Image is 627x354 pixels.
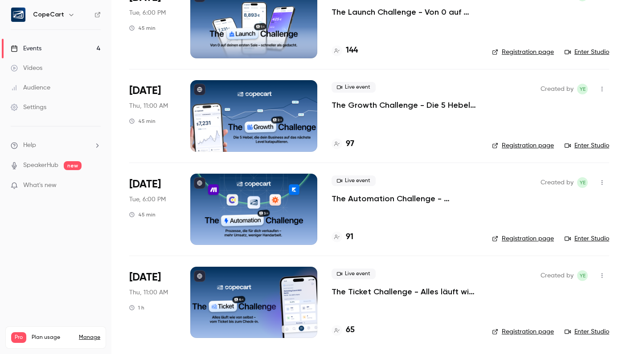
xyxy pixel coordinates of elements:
[332,286,478,297] a: The Ticket Challenge - Alles läuft wie von selbst – vom Ticket bis zum Check-in
[332,7,478,17] a: The Launch Challenge - Von 0 auf deinen ersten Sale – schneller als gedacht
[332,324,355,336] a: 65
[492,48,554,57] a: Registration page
[11,8,25,22] img: CopeCart
[565,234,609,243] a: Enter Studio
[332,138,354,150] a: 97
[129,84,161,98] span: [DATE]
[577,84,588,94] span: Yasamin Esfahani
[64,161,82,170] span: new
[11,103,46,112] div: Settings
[129,8,166,17] span: Tue, 6:00 PM
[79,334,100,341] a: Manage
[90,182,101,190] iframe: Noticeable Trigger
[129,24,156,32] div: 45 min
[33,10,64,19] h6: CopeCart
[580,270,586,281] span: YE
[129,211,156,218] div: 45 min
[580,177,586,188] span: YE
[541,177,574,188] span: Created by
[32,334,74,341] span: Plan usage
[577,270,588,281] span: Yasamin Esfahani
[129,195,166,204] span: Tue, 6:00 PM
[129,118,156,125] div: 45 min
[11,141,101,150] li: help-dropdown-opener
[492,234,554,243] a: Registration page
[577,177,588,188] span: Yasamin Esfahani
[332,82,376,93] span: Live event
[346,324,355,336] h4: 65
[346,45,358,57] h4: 144
[565,327,609,336] a: Enter Studio
[129,102,168,110] span: Thu, 11:00 AM
[332,100,478,110] a: The Growth Challenge - Die 5 Hebel, die dein Business auf das nächste Level katapultieren
[11,332,26,343] span: Pro
[11,64,42,73] div: Videos
[541,84,574,94] span: Created by
[129,288,168,297] span: Thu, 11:00 AM
[332,175,376,186] span: Live event
[565,141,609,150] a: Enter Studio
[332,193,478,204] a: The Automation Challenge - Prozesse, die für dich verkaufen – mehr Umsatz, weniger Handarbeit
[580,84,586,94] span: YE
[565,48,609,57] a: Enter Studio
[332,231,353,243] a: 91
[541,270,574,281] span: Created by
[129,270,161,285] span: [DATE]
[129,80,176,151] div: Oct 2 Thu, 11:00 AM (Europe/Berlin)
[332,45,358,57] a: 144
[492,327,554,336] a: Registration page
[346,231,353,243] h4: 91
[129,267,176,338] div: Oct 9 Thu, 11:00 AM (Europe/Berlin)
[332,269,376,279] span: Live event
[23,141,36,150] span: Help
[23,161,58,170] a: SpeakerHub
[129,174,176,245] div: Oct 7 Tue, 6:00 PM (Europe/Berlin)
[346,138,354,150] h4: 97
[11,44,41,53] div: Events
[23,181,57,190] span: What's new
[11,83,50,92] div: Audience
[129,177,161,191] span: [DATE]
[492,141,554,150] a: Registration page
[129,304,144,311] div: 1 h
